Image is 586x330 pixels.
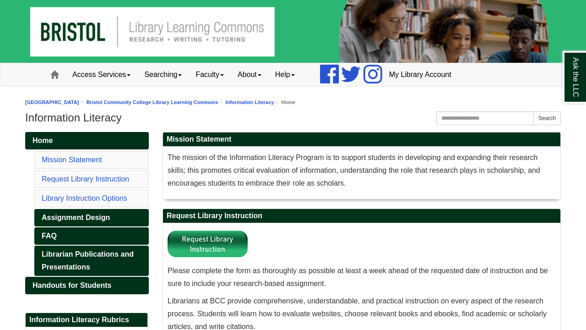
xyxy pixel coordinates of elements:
[25,111,561,124] h1: Information Literacy
[25,277,149,294] a: Handouts for Students
[163,209,560,223] h2: Request Library Instruction
[533,111,561,125] button: Search
[382,63,458,86] a: My Library Account
[168,154,540,187] span: The mission of the Information Literacy Program is to support students in developing and expandin...
[168,267,548,287] span: Please complete the form as thoroughly as possible at least a week ahead of the requested date of...
[33,137,53,144] span: Home
[34,246,149,276] a: Librarian Publications and Presentations
[65,63,137,86] a: Access Services
[25,98,561,107] nav: breadcrumb
[268,63,302,86] a: Help
[34,209,149,226] a: Assignment Design
[168,228,248,260] img: Library Instruction Button
[137,63,189,86] a: Searching
[87,99,218,105] a: Bristol Community College Library Learning Commons
[42,156,102,164] a: Mission Statement
[25,132,149,149] a: Home
[26,313,147,327] h2: Information Literacy Rubrics
[226,99,274,105] a: Information Literacy
[34,227,149,245] a: FAQ
[189,63,231,86] a: Faculty
[231,63,268,86] a: About
[25,99,79,105] a: [GEOGRAPHIC_DATA]
[42,175,129,183] a: Request Library Instruction
[33,281,111,289] span: Handouts for Students
[163,132,560,147] h2: Mission Statement
[42,194,127,202] a: Library Instruction Options
[274,98,295,107] li: Home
